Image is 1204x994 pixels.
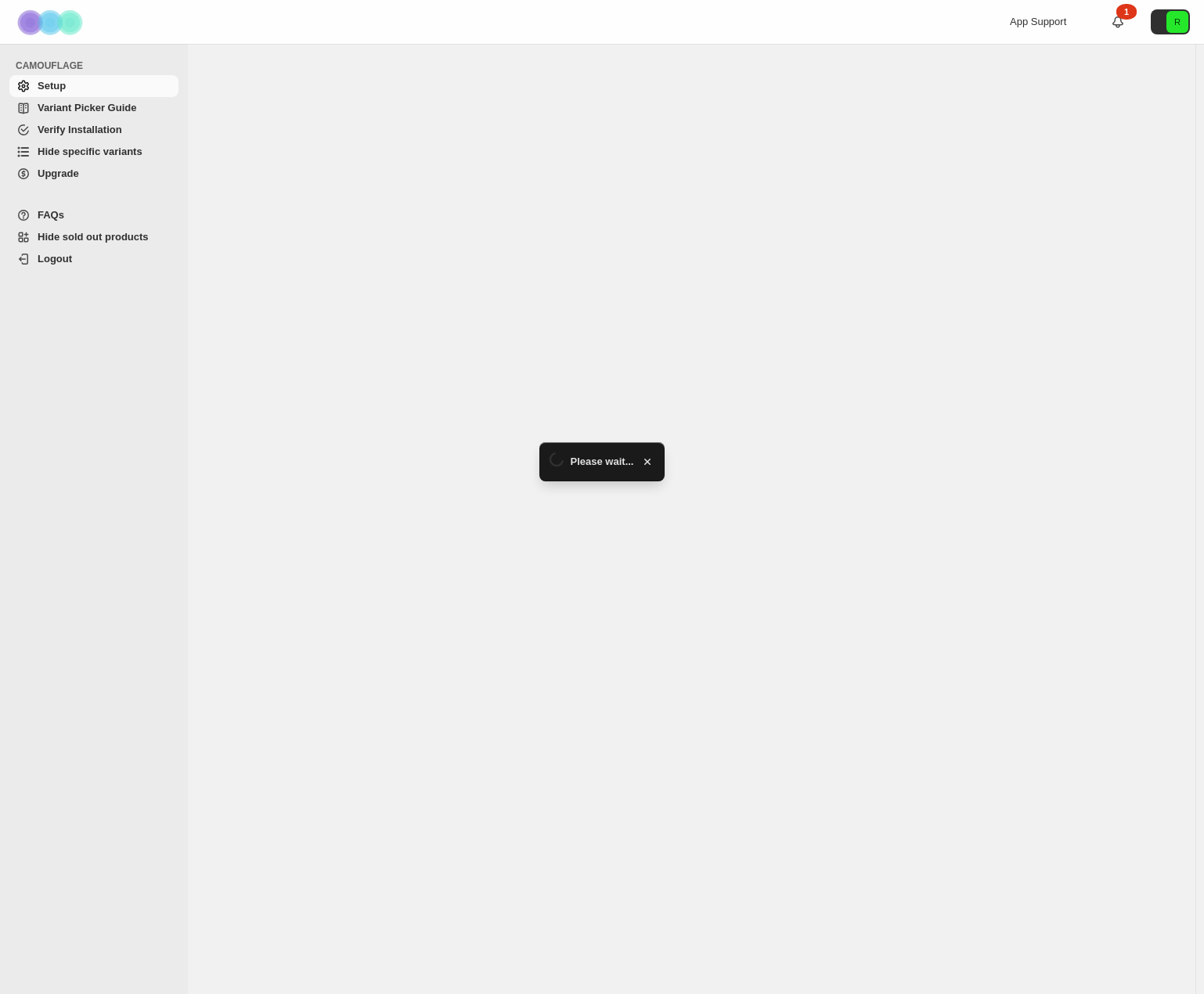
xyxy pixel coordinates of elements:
a: Variant Picker Guide [9,97,178,119]
button: Avatar with initials R [1151,9,1190,34]
div: 1 [1116,4,1137,20]
text: R [1174,17,1181,27]
span: FAQs [38,209,64,221]
span: Verify Installation [38,124,122,135]
img: Camouflage [13,1,91,44]
a: Hide sold out products [9,226,178,248]
a: Upgrade [9,163,178,185]
a: Verify Installation [9,119,178,141]
a: Logout [9,248,178,270]
a: Setup [9,75,178,97]
a: Hide specific variants [9,141,178,163]
span: App Support [1010,16,1066,27]
span: Logout [38,253,72,265]
span: Upgrade [38,167,79,179]
a: FAQs [9,204,178,226]
a: 1 [1110,14,1126,30]
span: Hide sold out products [38,231,149,243]
span: Variant Picker Guide [38,102,136,113]
span: CAMOUFLAGE [16,59,180,72]
span: Hide specific variants [38,146,142,157]
span: Setup [38,80,66,92]
span: Please wait... [571,454,634,470]
span: Avatar with initials R [1166,11,1188,33]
